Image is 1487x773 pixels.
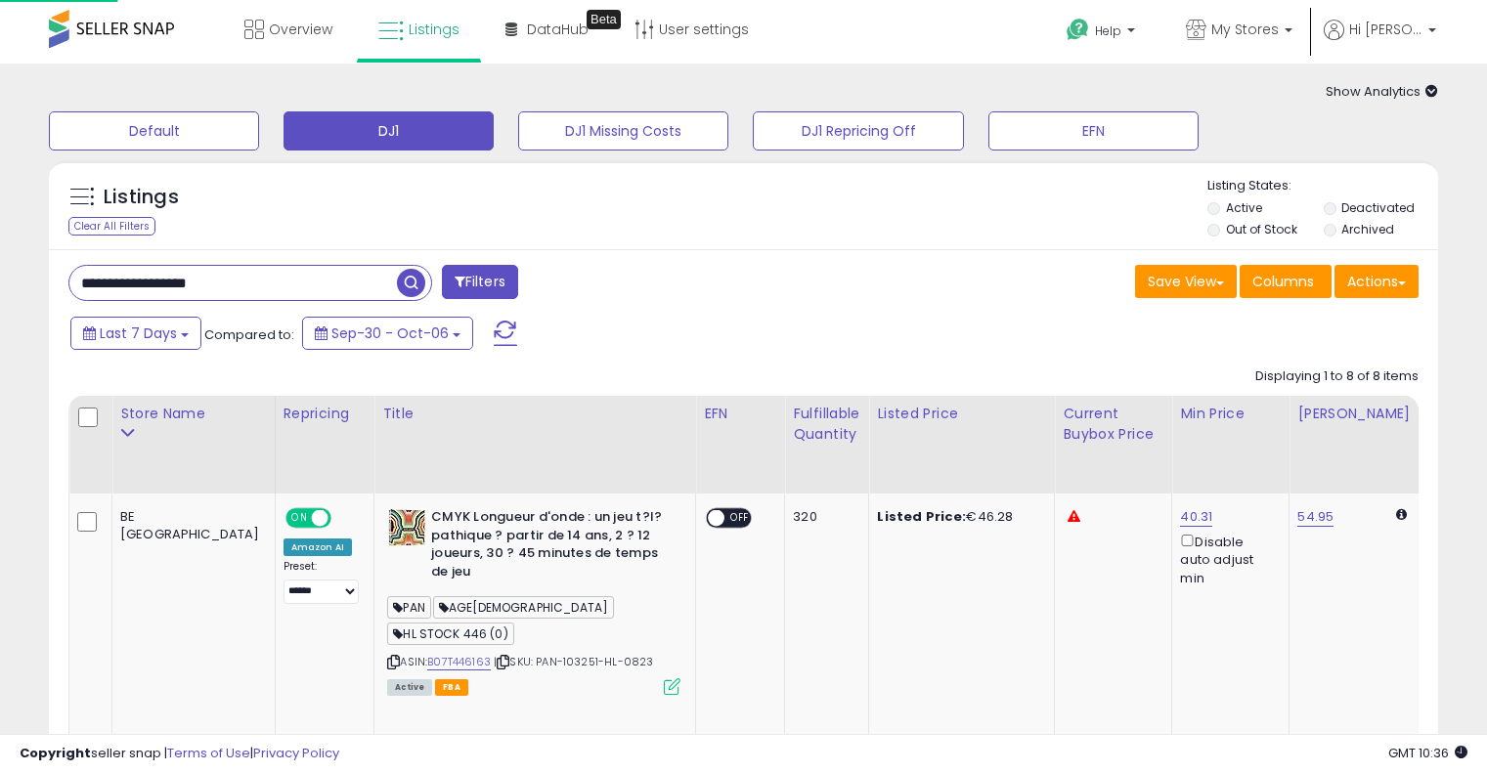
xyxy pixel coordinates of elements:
a: 40.31 [1180,507,1212,527]
span: Hi [PERSON_NAME] [1349,20,1422,39]
button: DJ1 Missing Costs [518,111,728,150]
div: Repricing [284,404,367,424]
span: All listings currently available for purchase on Amazon [387,679,432,696]
span: FBA [435,679,468,696]
span: Compared to: [204,325,294,344]
img: 51X1RFmSp2L._SL40_.jpg [387,508,426,547]
span: | SKU: PAN-103251-HL-0823 [494,654,653,669]
a: Terms of Use [167,744,250,762]
b: CMYK Longueur d'onde : un jeu t?l?pathique ? partir de 14 ans, 2 ? 12 joueurs, 30 ? 45 minutes de... [431,508,669,585]
span: OFF [724,510,756,527]
div: Clear All Filters [68,217,155,236]
a: Help [1051,3,1155,64]
a: Privacy Policy [253,744,339,762]
span: Overview [269,20,332,39]
label: Archived [1341,221,1394,237]
label: Deactivated [1341,199,1415,216]
div: Disable auto adjust min [1180,531,1274,587]
a: Hi [PERSON_NAME] [1324,20,1436,64]
span: Columns [1252,272,1314,291]
label: Out of Stock [1226,221,1297,237]
div: seller snap | | [20,745,339,763]
div: Title [382,404,687,424]
div: Store Name [120,404,267,424]
div: BE [GEOGRAPHIC_DATA] [120,508,260,543]
span: AGE[DEMOGRAPHIC_DATA] [433,596,614,619]
span: Show Analytics [1326,82,1438,101]
b: Listed Price: [877,507,966,526]
div: [PERSON_NAME] [1297,404,1414,424]
div: 320 [793,508,853,526]
span: Help [1095,22,1121,39]
button: DJ1 [284,111,494,150]
div: Preset: [284,560,360,604]
span: PAN [387,596,431,619]
span: 2025-10-14 10:36 GMT [1388,744,1467,762]
span: DataHub [527,20,589,39]
div: Fulfillable Quantity [793,404,860,445]
h5: Listings [104,184,179,211]
div: Min Price [1180,404,1281,424]
span: Last 7 Days [100,323,177,343]
button: Actions [1334,265,1419,298]
button: Filters [442,265,518,299]
div: €46.28 [877,508,1039,526]
i: Get Help [1066,18,1090,42]
span: OFF [328,510,359,527]
a: B07T446163 [427,654,491,670]
span: Listings [409,20,459,39]
div: ASIN: [387,508,680,693]
div: EFN [704,404,776,424]
button: Last 7 Days [70,317,201,350]
p: Listing States: [1207,177,1438,195]
div: Amazon AI [284,538,352,556]
span: HL STOCK 446 (0) [387,623,514,645]
div: Listed Price [877,404,1046,424]
button: Save View [1135,265,1237,298]
button: Default [49,111,259,150]
button: Columns [1240,265,1332,298]
button: EFN [988,111,1199,150]
button: DJ1 Repricing Off [753,111,963,150]
span: My Stores [1211,20,1279,39]
button: Sep-30 - Oct-06 [302,317,473,350]
label: Active [1226,199,1262,216]
div: Current Buybox Price [1063,404,1163,445]
strong: Copyright [20,744,91,762]
div: Tooltip anchor [587,10,621,29]
span: ON [287,510,312,527]
a: 54.95 [1297,507,1334,527]
span: Sep-30 - Oct-06 [331,323,449,343]
div: Displaying 1 to 8 of 8 items [1255,367,1419,386]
